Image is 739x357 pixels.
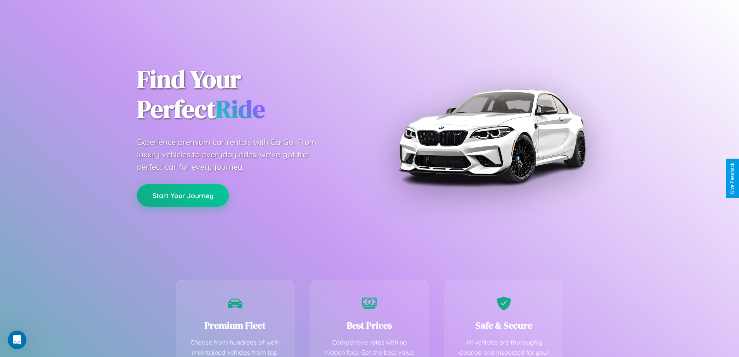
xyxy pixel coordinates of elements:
p: Experience premium car rentals with CarGo. From luxury vehicles to everyday rides, we've got the ... [137,136,331,173]
h1: Find Your Perfect [137,64,358,124]
h3: Safe & Secure [457,319,552,332]
h3: Best Prices [322,319,417,332]
div: Give Feedback [730,163,735,194]
iframe: Intercom live chat [8,331,26,349]
img: Premium BMW car rental vehicle [395,39,589,233]
h3: Premium Fleet [188,319,283,332]
span: Ride [216,92,265,126]
button: Start Your Journey [137,184,229,207]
